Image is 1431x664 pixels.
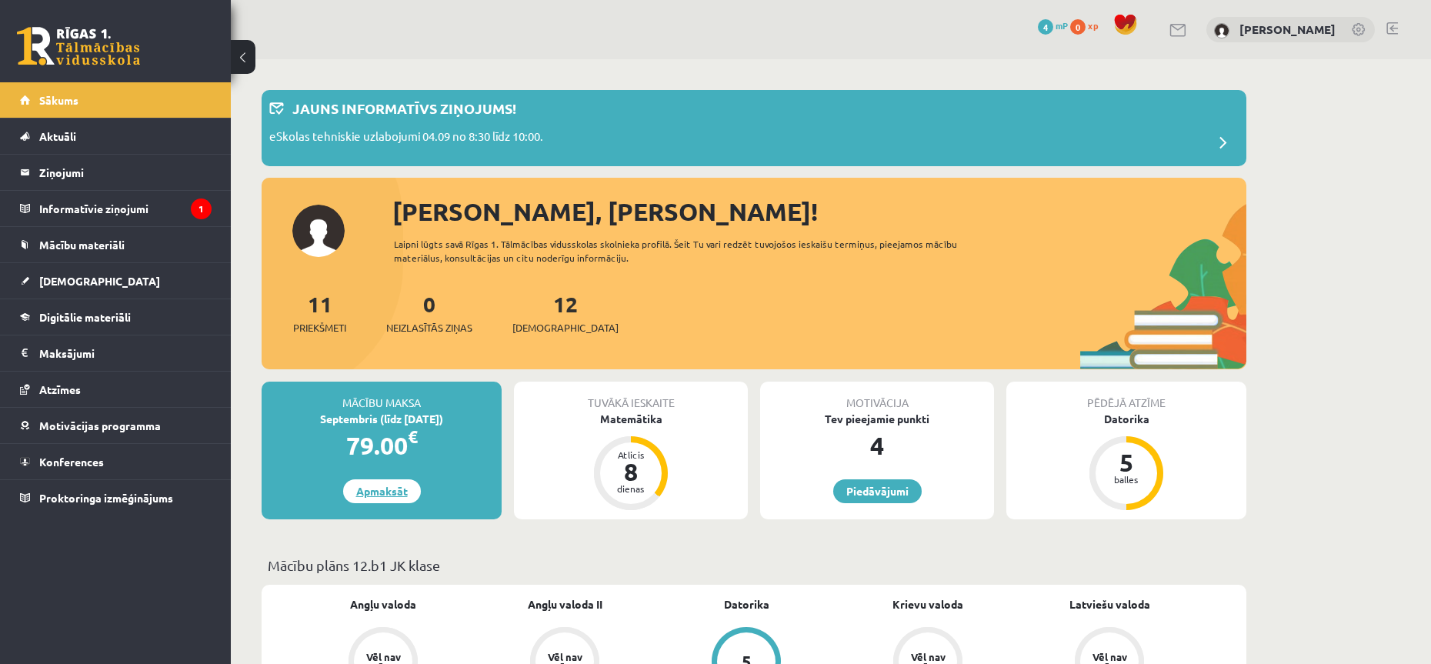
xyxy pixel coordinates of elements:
span: [DEMOGRAPHIC_DATA] [512,320,619,335]
a: Ziņojumi [20,155,212,190]
div: 79.00 [262,427,502,464]
span: mP [1056,19,1068,32]
legend: Maksājumi [39,335,212,371]
span: Digitālie materiāli [39,310,131,324]
span: € [408,425,418,448]
a: Angļu valoda II [528,596,602,612]
a: Angļu valoda [350,596,416,612]
legend: Ziņojumi [39,155,212,190]
a: Datorika 5 balles [1006,411,1246,512]
a: 4 mP [1038,19,1068,32]
div: balles [1103,475,1149,484]
legend: Informatīvie ziņojumi [39,191,212,226]
span: [DEMOGRAPHIC_DATA] [39,274,160,288]
span: Aktuāli [39,129,76,143]
a: Motivācijas programma [20,408,212,443]
a: 0 xp [1070,19,1106,32]
a: Sākums [20,82,212,118]
a: Latviešu valoda [1069,596,1150,612]
a: [DEMOGRAPHIC_DATA] [20,263,212,299]
p: eSkolas tehniskie uzlabojumi 04.09 no 8:30 līdz 10:00. [269,128,543,149]
div: 4 [760,427,994,464]
p: Jauns informatīvs ziņojums! [292,98,516,118]
a: Konferences [20,444,212,479]
span: Konferences [39,455,104,469]
p: Mācību plāns 12.b1 JK klase [268,555,1240,576]
a: Proktoringa izmēģinājums [20,480,212,516]
div: Pēdējā atzīme [1006,382,1246,411]
div: Tuvākā ieskaite [514,382,748,411]
a: Mācību materiāli [20,227,212,262]
a: [PERSON_NAME] [1239,22,1336,37]
div: Atlicis [608,450,654,459]
div: Matemātika [514,411,748,427]
span: Priekšmeti [293,320,346,335]
div: Septembris (līdz [DATE]) [262,411,502,427]
span: Mācību materiāli [39,238,125,252]
div: Datorika [1006,411,1246,427]
div: Mācību maksa [262,382,502,411]
div: dienas [608,484,654,493]
span: Sākums [39,93,78,107]
span: Motivācijas programma [39,419,161,432]
div: Laipni lūgts savā Rīgas 1. Tālmācības vidusskolas skolnieka profilā. Šeit Tu vari redzēt tuvojošo... [394,237,985,265]
div: Tev pieejamie punkti [760,411,994,427]
a: 0Neizlasītās ziņas [386,290,472,335]
a: Krievu valoda [892,596,963,612]
i: 1 [191,199,212,219]
a: 12[DEMOGRAPHIC_DATA] [512,290,619,335]
a: Digitālie materiāli [20,299,212,335]
div: 8 [608,459,654,484]
a: Aktuāli [20,118,212,154]
div: Motivācija [760,382,994,411]
a: 11Priekšmeti [293,290,346,335]
a: Rīgas 1. Tālmācības vidusskola [17,27,140,65]
span: xp [1088,19,1098,32]
div: [PERSON_NAME], [PERSON_NAME]! [392,193,1246,230]
span: Atzīmes [39,382,81,396]
a: Maksājumi [20,335,212,371]
a: Jauns informatīvs ziņojums! eSkolas tehniskie uzlabojumi 04.09 no 8:30 līdz 10:00. [269,98,1239,158]
a: Datorika [724,596,769,612]
a: Piedāvājumi [833,479,922,503]
span: 4 [1038,19,1053,35]
div: 5 [1103,450,1149,475]
a: Atzīmes [20,372,212,407]
span: Proktoringa izmēģinājums [39,491,173,505]
span: Neizlasītās ziņas [386,320,472,335]
a: Informatīvie ziņojumi1 [20,191,212,226]
a: Apmaksāt [343,479,421,503]
span: 0 [1070,19,1086,35]
img: Edgars Freimanis [1214,23,1229,38]
a: Matemātika Atlicis 8 dienas [514,411,748,512]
